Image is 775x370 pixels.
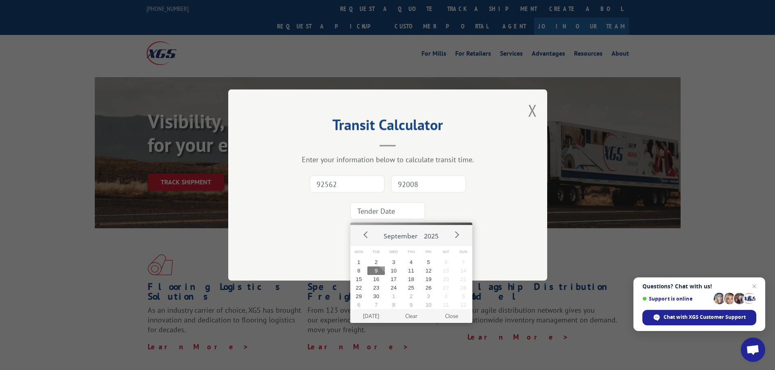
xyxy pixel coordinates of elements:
[437,266,455,275] button: 13
[350,258,368,266] button: 1
[350,246,368,258] span: Mon
[455,275,472,283] button: 21
[455,258,472,266] button: 7
[455,301,472,309] button: 12
[421,225,442,244] button: 2025
[664,314,746,321] span: Chat with XGS Customer Support
[642,283,756,290] span: Questions? Chat with us!
[269,119,506,134] h2: Transit Calculator
[420,301,437,309] button: 10
[437,301,455,309] button: 11
[642,310,756,325] div: Chat with XGS Customer Support
[420,258,437,266] button: 5
[420,275,437,283] button: 19
[402,292,420,301] button: 2
[402,301,420,309] button: 9
[367,266,385,275] button: 9
[385,283,402,292] button: 24
[402,283,420,292] button: 25
[450,229,463,241] button: Next
[437,275,455,283] button: 20
[642,296,711,302] span: Support is online
[385,246,402,258] span: Wed
[350,283,368,292] button: 22
[269,155,506,164] div: Enter your information below to calculate transit time.
[367,246,385,258] span: Tue
[455,292,472,301] button: 5
[437,292,455,301] button: 4
[385,275,402,283] button: 17
[350,266,368,275] button: 8
[350,275,368,283] button: 15
[350,301,368,309] button: 6
[360,229,372,241] button: Prev
[351,309,391,323] button: [DATE]
[385,301,402,309] button: 8
[455,266,472,275] button: 14
[391,309,431,323] button: Clear
[420,292,437,301] button: 3
[367,301,385,309] button: 7
[367,275,385,283] button: 16
[391,175,466,193] input: Dest. Zip
[367,283,385,292] button: 23
[367,258,385,266] button: 2
[350,292,368,301] button: 29
[420,283,437,292] button: 26
[431,309,472,323] button: Close
[402,275,420,283] button: 18
[385,258,402,266] button: 3
[528,100,537,121] button: Close modal
[402,266,420,275] button: 11
[367,292,385,301] button: 30
[437,283,455,292] button: 27
[380,225,421,244] button: September
[402,258,420,266] button: 4
[350,202,425,219] input: Tender Date
[420,246,437,258] span: Fri
[402,246,420,258] span: Thu
[437,258,455,266] button: 6
[310,175,384,193] input: Origin Zip
[455,246,472,258] span: Sun
[420,266,437,275] button: 12
[749,281,759,291] span: Close chat
[385,292,402,301] button: 1
[455,283,472,292] button: 28
[385,266,402,275] button: 10
[741,338,765,362] div: Open chat
[437,246,455,258] span: Sat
